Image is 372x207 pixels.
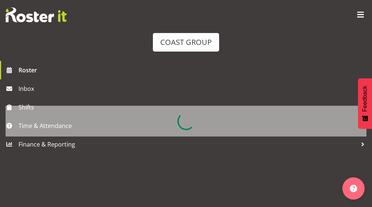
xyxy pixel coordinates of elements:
span: Roster [19,65,368,76]
img: help-xxl-2.png [350,185,357,192]
div: COAST GROUP [160,37,212,48]
span: Finance & Reporting [19,139,357,150]
span: Feedback [362,86,368,112]
span: Inbox [19,83,368,94]
span: Shifts [19,102,357,113]
button: Feedback - Show survey [358,78,372,129]
img: Rosterit website logo [6,7,67,22]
